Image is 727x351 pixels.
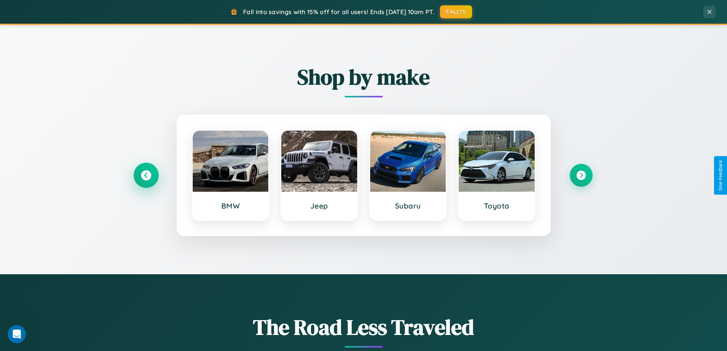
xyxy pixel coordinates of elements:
[718,160,723,191] div: Give Feedback
[135,62,593,92] h2: Shop by make
[466,201,527,210] h3: Toyota
[440,5,472,18] button: FALL15
[289,201,350,210] h3: Jeep
[200,201,261,210] h3: BMW
[135,312,593,342] h1: The Road Less Traveled
[8,325,26,343] iframe: Intercom live chat
[243,8,434,16] span: Fall into savings with 15% off for all users! Ends [DATE] 10am PT.
[378,201,438,210] h3: Subaru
